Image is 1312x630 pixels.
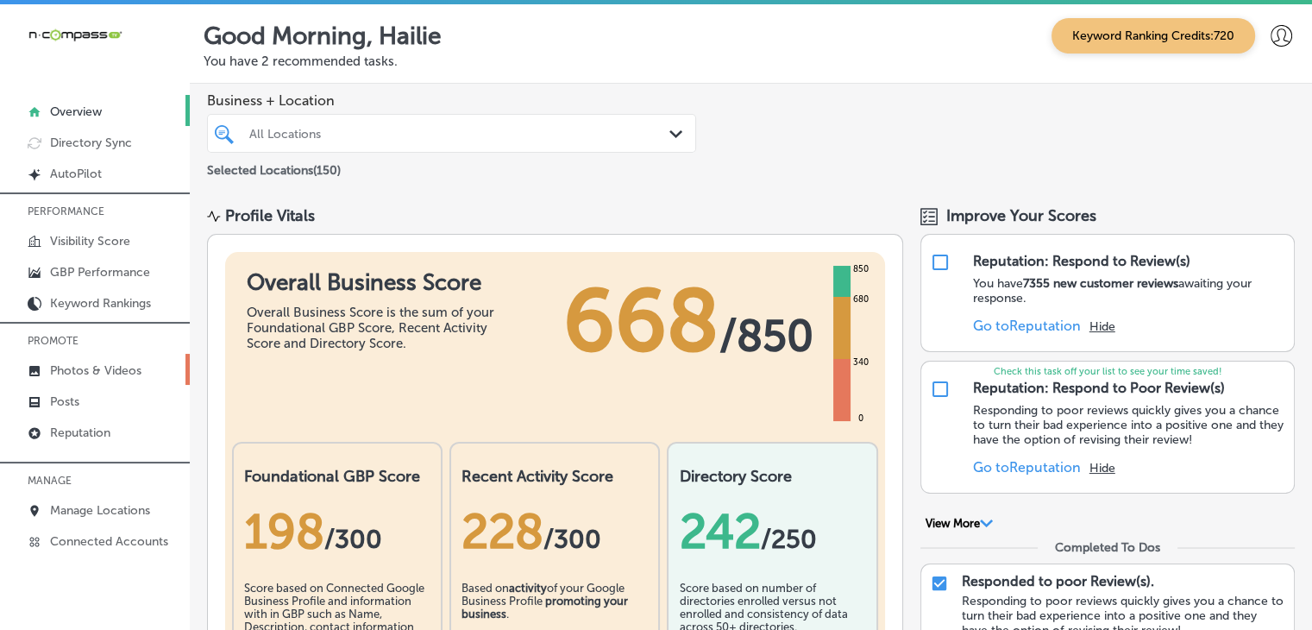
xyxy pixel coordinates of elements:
[1055,540,1160,555] div: Completed To Dos
[324,524,382,555] span: / 300
[204,22,442,50] p: Good Morning, Hailie
[543,524,601,555] span: /300
[28,28,41,41] img: logo_orange.svg
[973,380,1225,396] div: Reputation: Respond to Poor Review(s)
[1089,319,1115,334] button: Hide
[66,102,154,113] div: Domain Overview
[50,167,102,181] p: AutoPilot
[50,234,130,249] p: Visibility Score
[50,363,141,378] p: Photos & Videos
[1051,18,1255,54] span: Keyword Ranking Credits: 720
[973,459,1081,476] a: Go toReputation
[850,262,872,276] div: 850
[50,296,151,311] p: Keyword Rankings
[207,156,341,178] p: Selected Locations ( 150 )
[50,425,110,440] p: Reputation
[225,206,315,225] div: Profile Vitals
[973,253,1190,269] div: Reputation: Respond to Review(s)
[760,524,816,555] span: /250
[50,135,132,150] p: Directory Sync
[921,366,1294,377] p: Check this task off your list to see your time saved!
[247,305,505,351] div: Overall Business Score is the sum of your Foundational GBP Score, Recent Activity Score and Direc...
[50,265,150,280] p: GBP Performance
[1023,276,1178,291] strong: 7355 new customer reviews
[207,92,696,109] span: Business + Location
[50,394,79,409] p: Posts
[172,100,185,114] img: tab_keywords_by_traffic_grey.svg
[461,467,648,486] h2: Recent Activity Score
[50,503,150,518] p: Manage Locations
[47,100,60,114] img: tab_domain_overview_orange.svg
[946,206,1096,225] span: Improve Your Scores
[48,28,85,41] div: v 4.0.25
[850,356,872,369] div: 340
[244,503,430,560] div: 198
[247,269,505,296] h1: Overall Business Score
[973,318,1081,334] a: Go toReputation
[962,573,1154,589] p: Responded to poor Review(s).
[461,595,628,621] b: promoting your business
[191,102,291,113] div: Keywords by Traffic
[855,412,867,425] div: 0
[28,45,41,59] img: website_grey.svg
[973,276,1285,306] p: You have awaiting your response.
[1089,461,1115,476] button: Hide
[45,45,190,59] div: Domain: [DOMAIN_NAME]
[973,403,1285,447] p: Responding to poor reviews quickly gives you a chance to turn their bad experience into a positiv...
[50,534,168,549] p: Connected Accounts
[679,503,865,560] div: 242
[679,467,865,486] h2: Directory Score
[244,467,430,486] h2: Foundational GBP Score
[850,293,872,306] div: 680
[249,126,671,141] div: All Locations
[719,310,813,362] span: / 850
[28,27,122,43] img: 660ab0bf-5cc7-4cb8-ba1c-48b5ae0f18e60NCTV_CLogo_TV_Black_-500x88.png
[509,582,547,595] b: activity
[461,503,648,560] div: 228
[50,104,102,119] p: Overview
[920,516,999,532] button: View More
[563,269,719,373] span: 668
[204,54,1298,69] p: You have 2 recommended tasks.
